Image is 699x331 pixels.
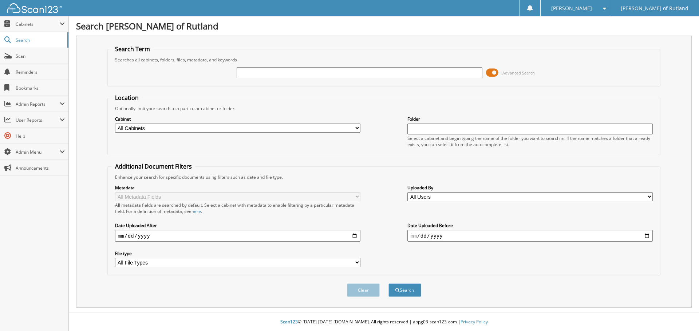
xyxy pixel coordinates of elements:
[280,319,298,325] span: Scan123
[347,283,380,297] button: Clear
[407,230,653,242] input: end
[111,45,154,53] legend: Search Term
[16,21,60,27] span: Cabinets
[388,283,421,297] button: Search
[115,250,360,257] label: File type
[407,185,653,191] label: Uploaded By
[551,6,592,11] span: [PERSON_NAME]
[16,117,60,123] span: User Reports
[16,53,65,59] span: Scan
[621,6,688,11] span: [PERSON_NAME] of Rutland
[76,20,692,32] h1: Search [PERSON_NAME] of Rutland
[16,133,65,139] span: Help
[502,70,535,76] span: Advanced Search
[407,135,653,148] div: Select a cabinet and begin typing the name of the folder you want to search in. If the name match...
[115,185,360,191] label: Metadata
[115,222,360,229] label: Date Uploaded After
[111,57,657,63] div: Searches all cabinets, folders, files, metadata, and keywords
[407,116,653,122] label: Folder
[663,296,699,331] iframe: Chat Widget
[111,162,196,170] legend: Additional Document Filters
[115,230,360,242] input: start
[16,149,60,155] span: Admin Menu
[111,105,657,112] div: Optionally limit your search to a particular cabinet or folder
[16,69,65,75] span: Reminders
[7,3,62,13] img: scan123-logo-white.svg
[407,222,653,229] label: Date Uploaded Before
[16,37,64,43] span: Search
[69,313,699,331] div: © [DATE]-[DATE] [DOMAIN_NAME]. All rights reserved | appg03-scan123-com |
[111,94,142,102] legend: Location
[461,319,488,325] a: Privacy Policy
[111,174,657,180] div: Enhance your search for specific documents using filters such as date and file type.
[16,101,60,107] span: Admin Reports
[16,165,65,171] span: Announcements
[191,208,201,214] a: here
[16,85,65,91] span: Bookmarks
[115,202,360,214] div: All metadata fields are searched by default. Select a cabinet with metadata to enable filtering b...
[115,116,360,122] label: Cabinet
